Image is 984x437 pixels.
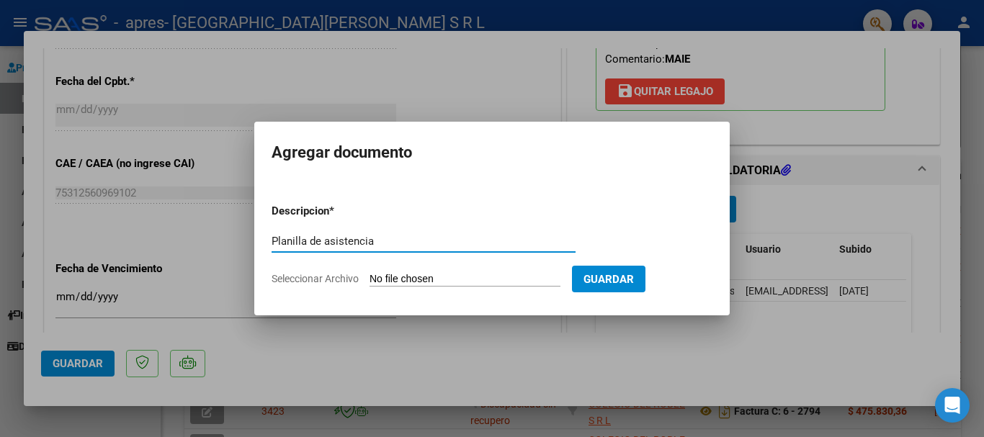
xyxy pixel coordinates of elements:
[935,388,970,423] div: Open Intercom Messenger
[272,203,404,220] p: Descripcion
[272,139,712,166] h2: Agregar documento
[272,273,359,284] span: Seleccionar Archivo
[583,273,634,286] span: Guardar
[572,266,645,292] button: Guardar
